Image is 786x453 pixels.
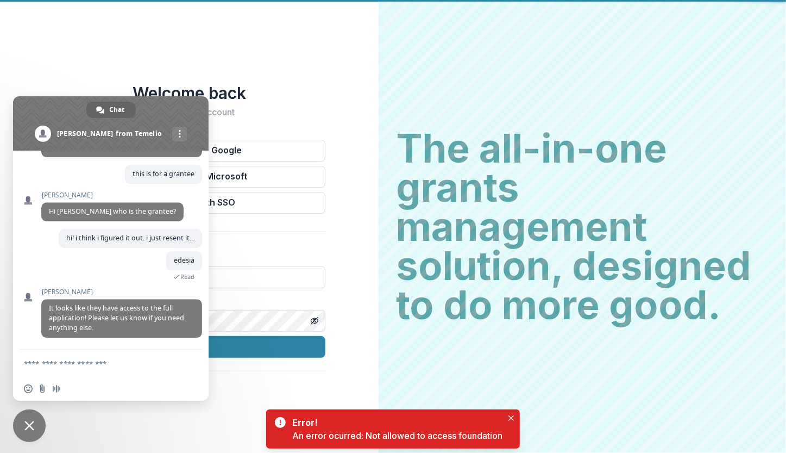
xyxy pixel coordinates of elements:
[505,412,518,425] button: Close
[52,384,61,393] span: Audio message
[292,429,502,442] div: An error ocurred: Not allowed to access foundation
[41,191,184,199] span: [PERSON_NAME]
[38,384,47,393] span: Send a file
[49,303,184,332] span: It looks like they have access to the full application! Please let us know if you need anything e...
[54,83,325,103] h1: Welcome back
[180,273,194,281] span: Read
[86,102,136,118] a: Chat
[49,207,176,216] span: Hi [PERSON_NAME] who is the grantee?
[133,169,194,178] span: this is for a grantee
[292,416,498,429] div: Error!
[24,384,33,393] span: Insert an emoji
[174,256,194,265] span: edesia
[41,288,202,296] span: [PERSON_NAME]
[110,102,125,118] span: Chat
[66,233,194,243] span: hi! i think i figured it out. i just resent it...
[24,350,176,377] textarea: Compose your message...
[306,312,323,330] button: Toggle password visibility
[13,409,46,442] a: Close chat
